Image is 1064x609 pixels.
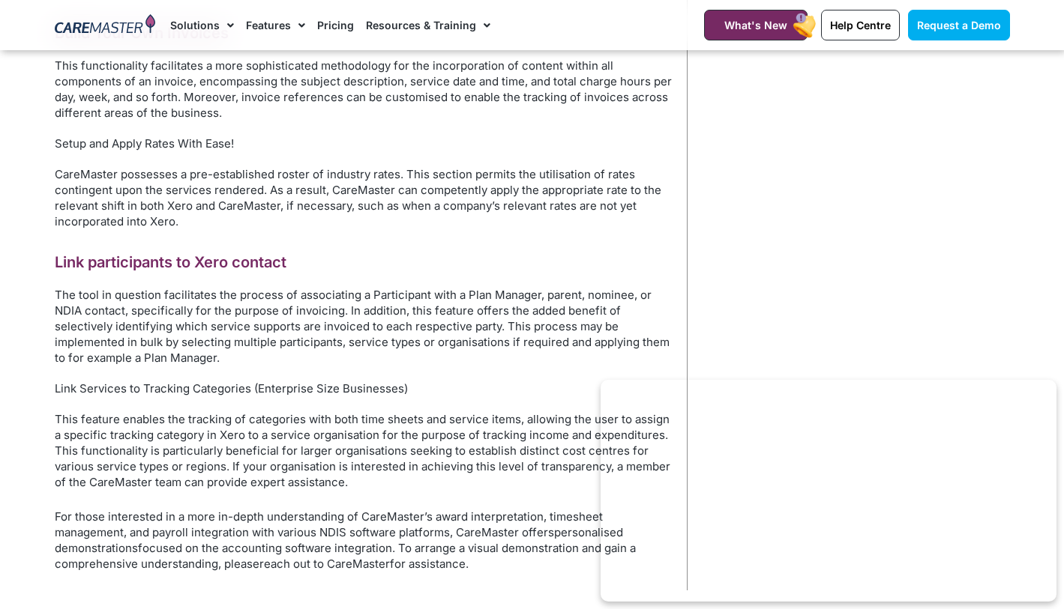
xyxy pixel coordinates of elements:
[55,58,672,121] p: This functionality facilitates a more sophisticated methodology for the incorporation of content ...
[821,10,900,40] a: Help Centre
[55,287,672,366] p: The tool in question facilitates the process of associating a Participant with a Plan Manager, pa...
[55,252,672,272] h2: Link participants to Xero contact
[830,19,891,31] span: Help Centre
[601,380,1057,602] iframe: Popup CTA
[704,10,808,40] a: What's New
[917,19,1001,31] span: Request a Demo
[724,19,787,31] span: What's New
[55,136,672,151] p: Setup and Apply Rates With Ease!
[55,411,672,490] p: This feature enables the tracking of categories with both time sheets and service items, allowing...
[259,557,390,571] a: reach out to CareMaster
[55,14,156,37] img: CareMaster Logo
[908,10,1010,40] a: Request a Demo
[55,509,672,572] p: For those interested in a more in-depth understanding of CareMaster’s award interpretation, times...
[55,525,623,555] a: personalised demonstrations
[55,381,672,396] p: Link Services to Tracking Categories (Enterprise Size Businesses)
[55,166,672,229] p: CareMaster possesses a pre-established roster of industry rates. This section permits the utilisa...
